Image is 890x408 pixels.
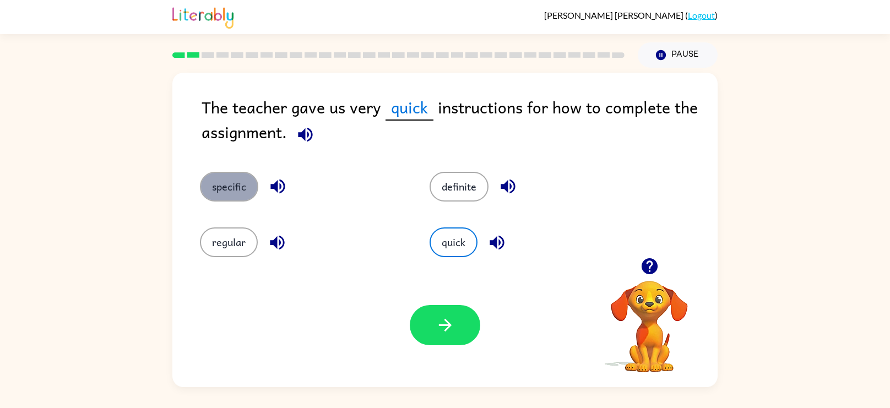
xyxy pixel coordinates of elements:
div: The teacher gave us very instructions for how to complete the assignment. [202,95,718,150]
span: [PERSON_NAME] [PERSON_NAME] [544,10,685,20]
button: specific [200,172,258,202]
button: regular [200,227,258,257]
div: ( ) [544,10,718,20]
button: quick [430,227,477,257]
span: quick [386,95,433,121]
img: Literably [172,4,234,29]
a: Logout [688,10,715,20]
button: definite [430,172,489,202]
video: Your browser must support playing .mp4 files to use Literably. Please try using another browser. [594,264,704,374]
button: Pause [638,42,718,68]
